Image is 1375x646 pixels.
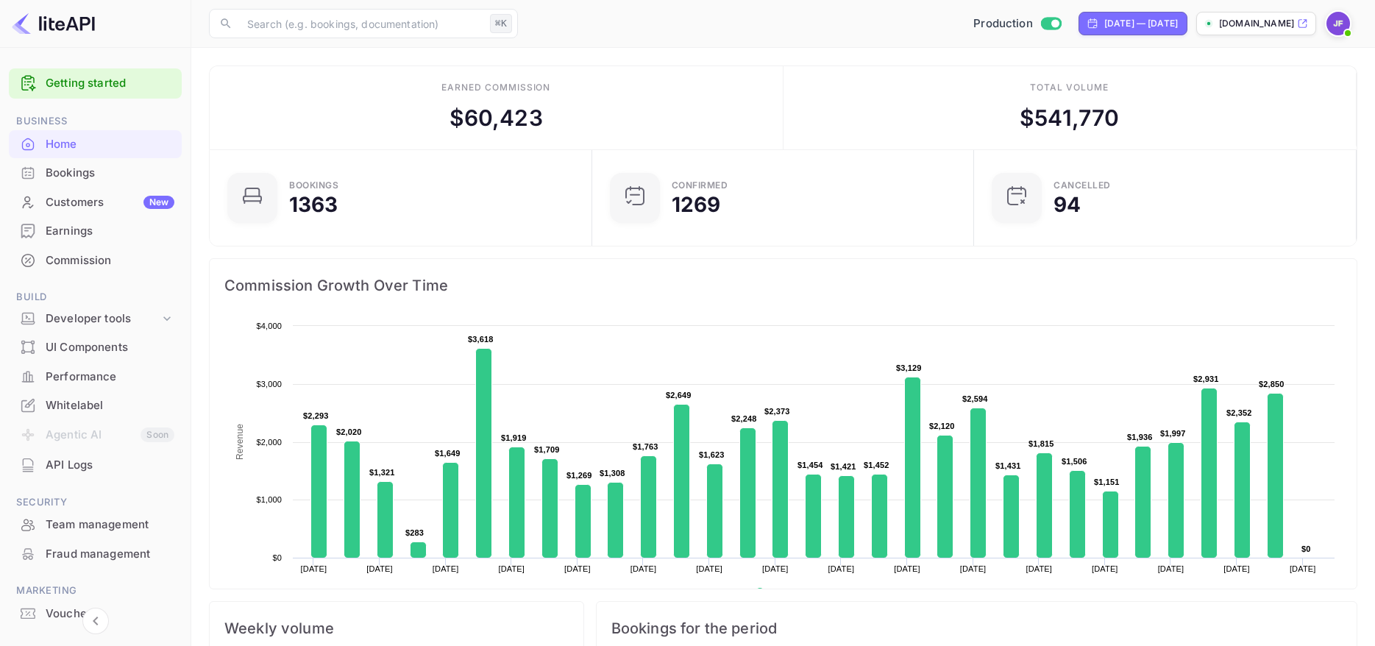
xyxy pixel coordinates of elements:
[366,564,393,573] text: [DATE]
[9,511,182,539] div: Team management
[289,194,338,215] div: 1363
[762,564,789,573] text: [DATE]
[1054,181,1111,190] div: CANCELLED
[1026,564,1052,573] text: [DATE]
[9,159,182,188] div: Bookings
[1104,17,1178,30] div: [DATE] — [DATE]
[498,564,525,573] text: [DATE]
[666,391,692,400] text: $2,649
[1092,564,1118,573] text: [DATE]
[46,136,174,153] div: Home
[441,81,550,94] div: Earned commission
[303,411,329,420] text: $2,293
[46,457,174,474] div: API Logs
[1127,433,1153,441] text: $1,936
[1223,564,1250,573] text: [DATE]
[566,471,592,480] text: $1,269
[929,422,955,430] text: $2,120
[435,449,461,458] text: $1,649
[967,15,1067,32] div: Switch to Sandbox mode
[9,188,182,217] div: CustomersNew
[962,394,988,403] text: $2,594
[46,546,174,563] div: Fraud management
[143,196,174,209] div: New
[336,427,362,436] text: $2,020
[828,564,855,573] text: [DATE]
[1158,564,1184,573] text: [DATE]
[1028,439,1054,448] text: $1,815
[9,159,182,186] a: Bookings
[9,306,182,332] div: Developer tools
[450,102,543,135] div: $ 60,423
[9,333,182,361] a: UI Components
[256,438,282,447] text: $2,000
[9,363,182,391] div: Performance
[1030,81,1109,94] div: Total volume
[630,564,657,573] text: [DATE]
[672,194,721,215] div: 1269
[468,335,494,344] text: $3,618
[1226,408,1252,417] text: $2,352
[894,564,920,573] text: [DATE]
[46,517,174,533] div: Team management
[1301,544,1311,553] text: $0
[9,246,182,275] div: Commission
[764,407,790,416] text: $2,373
[12,12,95,35] img: LiteAPI logo
[46,194,174,211] div: Customers
[9,246,182,274] a: Commission
[433,564,459,573] text: [DATE]
[1054,194,1081,215] div: 94
[301,564,327,573] text: [DATE]
[9,130,182,159] div: Home
[289,181,338,190] div: Bookings
[564,564,591,573] text: [DATE]
[9,451,182,478] a: API Logs
[696,564,722,573] text: [DATE]
[611,617,1342,640] span: Bookings for the period
[797,461,823,469] text: $1,454
[633,442,658,451] text: $1,763
[9,363,182,390] a: Performance
[46,223,174,240] div: Earnings
[9,333,182,362] div: UI Components
[9,391,182,420] div: Whitelabel
[235,424,245,460] text: Revenue
[9,540,182,567] a: Fraud management
[256,380,282,388] text: $3,000
[9,188,182,216] a: CustomersNew
[534,445,560,454] text: $1,709
[46,165,174,182] div: Bookings
[46,397,174,414] div: Whitelabel
[1259,380,1285,388] text: $2,850
[256,322,282,330] text: $4,000
[9,540,182,569] div: Fraud management
[9,600,182,628] div: Vouchers
[1160,429,1186,438] text: $1,997
[731,414,757,423] text: $2,248
[9,289,182,305] span: Build
[973,15,1033,32] span: Production
[896,363,922,372] text: $3,129
[9,494,182,511] span: Security
[1079,12,1187,35] div: Click to change the date range period
[960,564,987,573] text: [DATE]
[995,461,1021,470] text: $1,431
[490,14,512,33] div: ⌘K
[699,450,725,459] text: $1,623
[9,113,182,129] span: Business
[9,130,182,157] a: Home
[238,9,484,38] input: Search (e.g. bookings, documentation)
[9,217,182,244] a: Earnings
[9,583,182,599] span: Marketing
[1094,478,1120,486] text: $1,151
[256,495,282,504] text: $1,000
[46,369,174,386] div: Performance
[1326,12,1350,35] img: Jenny Frimer
[46,75,174,92] a: Getting started
[1062,457,1087,466] text: $1,506
[82,608,109,634] button: Collapse navigation
[1290,564,1316,573] text: [DATE]
[1193,375,1219,383] text: $2,931
[831,462,856,471] text: $1,421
